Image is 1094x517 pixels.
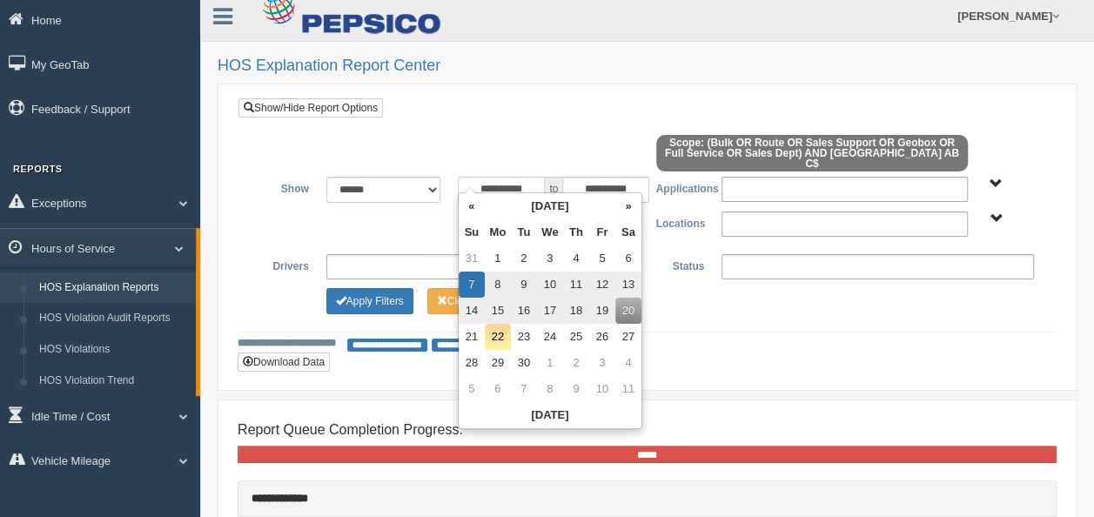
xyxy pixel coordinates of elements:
[238,422,1057,438] h4: Report Queue Completion Progress:
[647,254,713,275] label: Status
[589,219,615,245] th: Fr
[589,324,615,350] td: 26
[615,298,641,324] td: 20
[647,177,713,198] label: Applications
[648,211,714,232] label: Locations
[563,376,589,402] td: 9
[485,245,511,272] td: 1
[656,135,969,171] span: Scope: (Bulk OR Route OR Sales Support OR Geobox OR Full Service OR Sales Dept) AND [GEOGRAPHIC_D...
[537,219,563,245] th: We
[615,324,641,350] td: 27
[615,350,641,376] td: 4
[459,350,485,376] td: 28
[427,288,513,314] button: Change Filter Options
[537,272,563,298] td: 10
[485,193,615,219] th: [DATE]
[485,272,511,298] td: 8
[485,324,511,350] td: 22
[485,219,511,245] th: Mo
[589,350,615,376] td: 3
[459,245,485,272] td: 31
[485,376,511,402] td: 6
[511,324,537,350] td: 23
[589,245,615,272] td: 5
[252,177,318,198] label: Show
[615,272,641,298] td: 13
[31,366,196,397] a: HOS Violation Trend
[511,245,537,272] td: 2
[485,298,511,324] td: 15
[563,324,589,350] td: 25
[31,334,196,366] a: HOS Violations
[238,352,330,372] button: Download Data
[589,298,615,324] td: 19
[615,376,641,402] td: 11
[537,376,563,402] td: 8
[563,272,589,298] td: 11
[563,245,589,272] td: 4
[511,272,537,298] td: 9
[537,245,563,272] td: 3
[459,376,485,402] td: 5
[511,298,537,324] td: 16
[326,288,413,314] button: Change Filter Options
[545,177,562,203] span: to
[459,402,641,428] th: [DATE]
[537,350,563,376] td: 1
[459,193,485,219] th: «
[563,298,589,324] td: 18
[511,219,537,245] th: Tu
[563,219,589,245] th: Th
[511,376,537,402] td: 7
[238,98,383,117] a: Show/Hide Report Options
[459,272,485,298] td: 7
[537,324,563,350] td: 24
[589,272,615,298] td: 12
[459,298,485,324] td: 14
[252,254,318,275] label: Drivers
[563,350,589,376] td: 2
[31,272,196,304] a: HOS Explanation Reports
[459,324,485,350] td: 21
[615,219,641,245] th: Sa
[589,376,615,402] td: 10
[615,193,641,219] th: »
[537,298,563,324] td: 17
[615,245,641,272] td: 6
[485,350,511,376] td: 29
[511,350,537,376] td: 30
[459,219,485,245] th: Su
[31,303,196,334] a: HOS Violation Audit Reports
[218,57,1077,75] h2: HOS Explanation Report Center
